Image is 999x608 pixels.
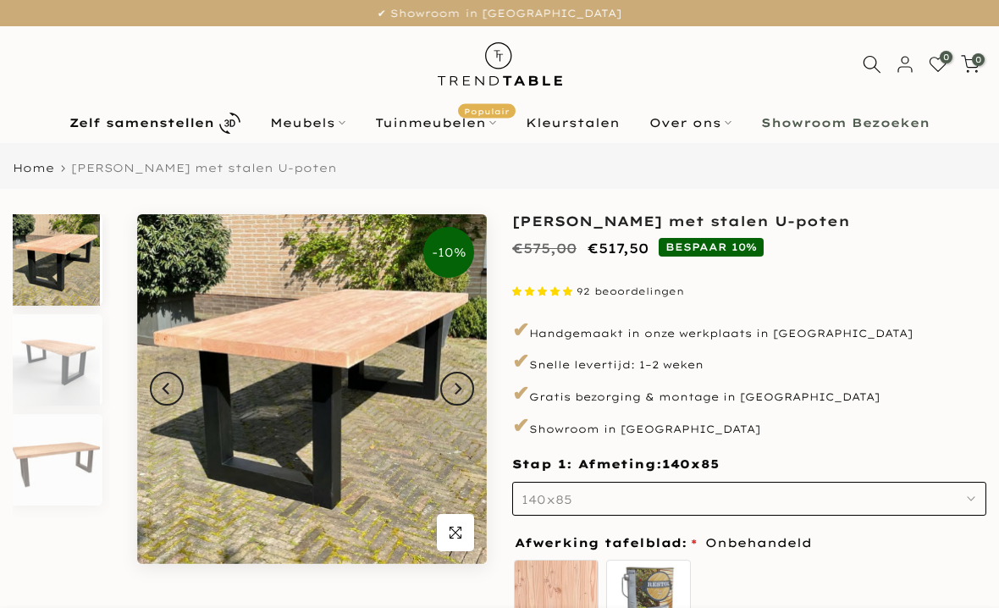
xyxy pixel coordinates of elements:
[929,55,947,74] a: 0
[512,214,986,228] h1: [PERSON_NAME] met stalen U-poten
[659,238,764,257] span: BESPAAR 10%
[512,412,986,440] p: Showroom in [GEOGRAPHIC_DATA]
[13,214,100,306] img: tuintafel douglas met stalen U-poten zwart gepoedercoat
[55,108,256,138] a: Zelf samenstellen
[512,412,529,438] span: ✔
[662,456,719,473] span: 140x85
[961,55,980,74] a: 0
[747,113,945,133] a: Showroom Bezoeken
[71,161,337,174] span: [PERSON_NAME] met stalen U-poten
[940,51,952,64] span: 0
[512,285,577,297] span: 4.87 stars
[2,522,86,606] iframe: toggle-frame
[440,372,474,406] button: Next
[512,317,529,342] span: ✔
[512,347,986,376] p: Snelle levertijd: 1–2 weken
[522,492,572,507] span: 140x85
[512,379,986,408] p: Gratis bezorging & montage in [GEOGRAPHIC_DATA]
[972,53,985,66] span: 0
[761,117,930,129] b: Showroom Bezoeken
[512,482,986,516] button: 140x85
[515,537,697,549] span: Afwerking tafelblad:
[512,456,719,472] span: Stap 1: Afmeting:
[21,4,978,23] p: ✔ Showroom in [GEOGRAPHIC_DATA]
[705,533,812,554] span: Onbehandeld
[13,314,100,406] img: Rechthoekige douglas tuintafel met zwarte stalen U-poten
[512,316,986,345] p: Handgemaakt in onze werkplaats in [GEOGRAPHIC_DATA]
[512,348,529,373] span: ✔
[512,240,577,257] del: €575,00
[13,163,54,174] a: Home
[635,113,747,133] a: Over ons
[361,113,511,133] a: TuinmeubelenPopulair
[512,380,529,406] span: ✔
[511,113,635,133] a: Kleurstalen
[588,236,649,261] ins: €517,50
[577,285,684,297] span: 92 beoordelingen
[458,104,516,119] span: Populair
[426,26,574,102] img: trend-table
[69,117,214,129] b: Zelf samenstellen
[137,214,487,564] img: tuintafel douglas met stalen U-poten zwart gepoedercoat
[256,113,361,133] a: Meubels
[150,372,184,406] button: Previous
